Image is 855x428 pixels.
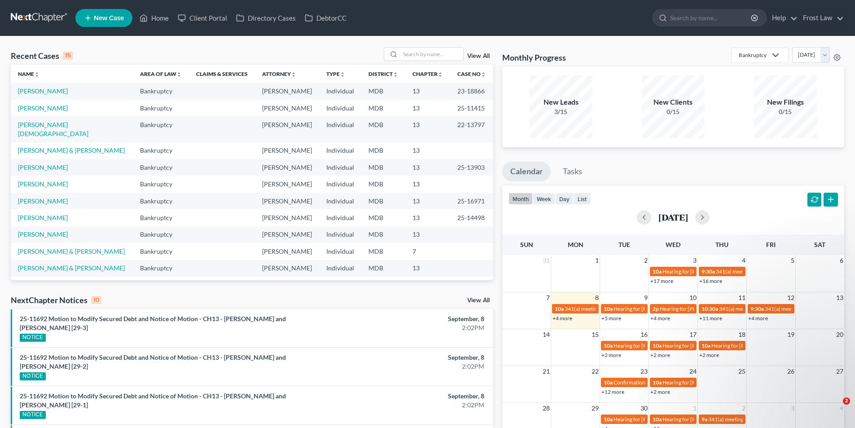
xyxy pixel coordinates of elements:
[450,209,493,226] td: 25-14498
[255,159,319,176] td: [PERSON_NAME]
[319,83,361,99] td: Individual
[319,193,361,209] td: Individual
[568,241,583,248] span: Mon
[790,403,795,414] span: 3
[843,397,850,405] span: 2
[405,209,450,226] td: 13
[18,180,68,188] a: [PERSON_NAME]
[692,403,697,414] span: 1
[335,392,484,401] div: September, 8
[653,416,662,423] span: 10a
[405,116,450,142] td: 13
[660,305,730,312] span: Hearing for [PERSON_NAME]
[591,329,600,340] span: 15
[361,176,405,192] td: MDB
[405,243,450,260] td: 7
[189,65,255,83] th: Claims & Services
[662,268,732,275] span: Hearing for [PERSON_NAME]
[604,342,613,349] span: 10a
[653,268,662,275] span: 10a
[741,403,746,414] span: 2
[604,416,613,423] span: 10a
[20,372,46,380] div: NOTICE
[574,193,591,205] button: list
[754,107,817,116] div: 0/15
[319,116,361,142] td: Individual
[405,260,450,277] td: 13
[176,72,182,77] i: unfold_more
[618,241,630,248] span: Tue
[601,388,624,395] a: +12 more
[135,10,173,26] a: Home
[604,305,613,312] span: 10a
[133,176,189,192] td: Bankruptcy
[542,403,551,414] span: 28
[335,362,484,371] div: 2:02PM
[20,392,286,409] a: 25-11692 Motion to Modify Secured Debt and Notice of Motion - CH13 - [PERSON_NAME] and [PERSON_NA...
[601,315,621,322] a: +5 more
[20,353,286,370] a: 25-11692 Motion to Modify Secured Debt and Notice of Motion - CH13 - [PERSON_NAME] and [PERSON_NA...
[133,83,189,99] td: Bankruptcy
[255,226,319,243] td: [PERSON_NAME]
[340,72,345,77] i: unfold_more
[319,243,361,260] td: Individual
[133,159,189,176] td: Bankruptcy
[450,100,493,116] td: 25-11415
[262,71,296,77] a: Attorneyunfold_more
[555,305,564,312] span: 10a
[34,72,39,77] i: unfold_more
[140,71,182,77] a: Area of Lawunfold_more
[643,292,649,303] span: 9
[666,241,680,248] span: Wed
[255,142,319,159] td: [PERSON_NAME]
[653,342,662,349] span: 10a
[232,10,300,26] a: Directory Cases
[650,352,670,358] a: +2 more
[502,52,566,63] h3: Monthly Progress
[658,212,688,222] h2: [DATE]
[361,116,405,142] td: MDB
[133,116,189,142] td: Bankruptcy
[640,329,649,340] span: 16
[650,278,673,284] a: +17 more
[594,255,600,266] span: 1
[319,100,361,116] td: Individual
[614,416,731,423] span: Hearing for [PERSON_NAME] & [PERSON_NAME]
[319,209,361,226] td: Individual
[63,52,73,60] div: 15
[601,352,621,358] a: +2 more
[405,277,450,293] td: 7
[133,142,189,159] td: Bankruptcy
[255,176,319,192] td: [PERSON_NAME]
[405,100,450,116] td: 13
[255,260,319,277] td: [PERSON_NAME]
[642,97,705,107] div: New Clients
[393,72,398,77] i: unfold_more
[552,315,572,322] a: +4 more
[650,315,670,322] a: +4 more
[291,72,296,77] i: unfold_more
[662,342,732,349] span: Hearing for [PERSON_NAME]
[614,305,684,312] span: Hearing for [PERSON_NAME]
[405,142,450,159] td: 13
[662,416,732,423] span: Hearing for [PERSON_NAME]
[335,353,484,362] div: September, 8
[94,15,124,22] span: New Case
[642,107,705,116] div: 0/15
[555,162,590,181] a: Tasks
[509,193,533,205] button: month
[18,214,68,221] a: [PERSON_NAME]
[533,193,555,205] button: week
[255,116,319,142] td: [PERSON_NAME]
[18,104,68,112] a: [PERSON_NAME]
[450,83,493,99] td: 23-18866
[18,121,88,137] a: [PERSON_NAME][DEMOGRAPHIC_DATA]
[405,159,450,176] td: 13
[255,243,319,260] td: [PERSON_NAME]
[702,416,707,423] span: 9a
[614,379,715,386] span: Confirmation hearing for [PERSON_NAME]
[405,176,450,192] td: 13
[91,296,101,304] div: 10
[450,159,493,176] td: 25-13903
[640,366,649,377] span: 23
